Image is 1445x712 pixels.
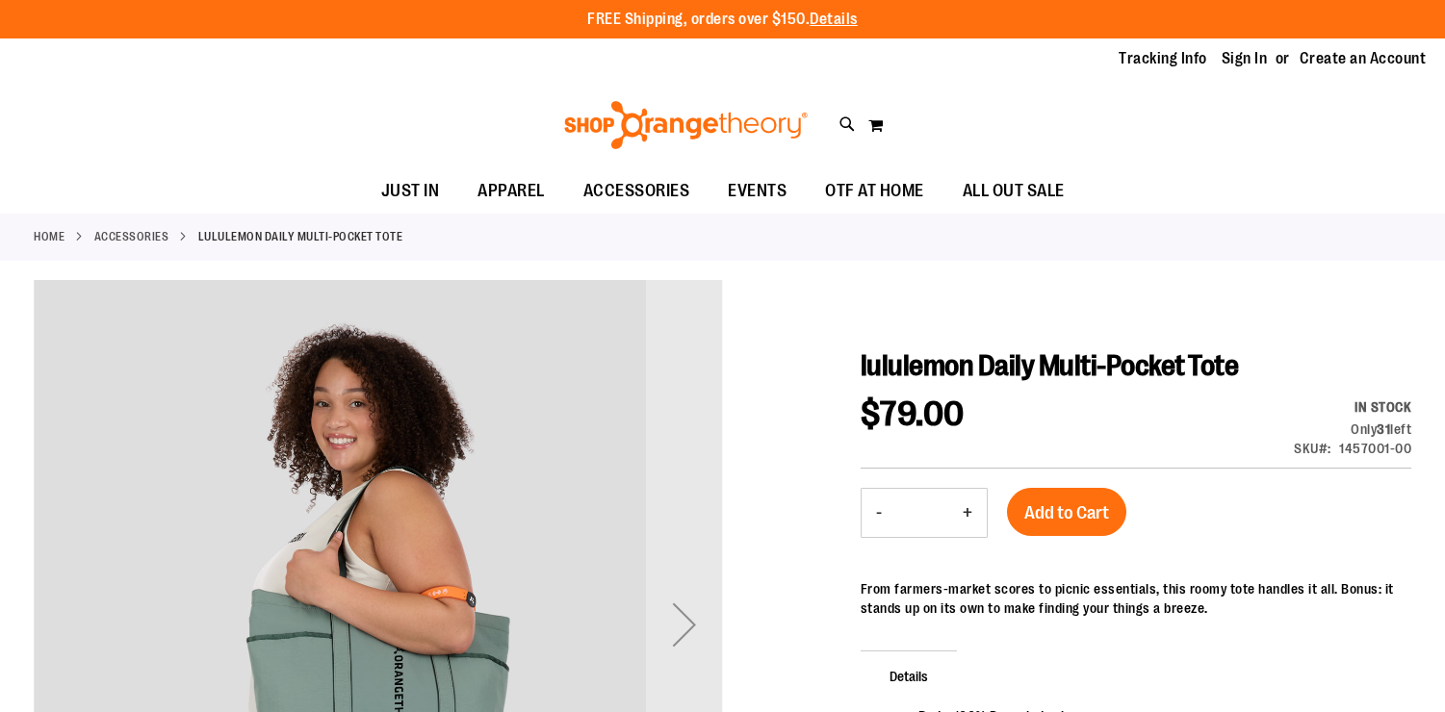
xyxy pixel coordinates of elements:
strong: SKU [1294,441,1331,456]
div: From farmers-market scores to picnic essentials, this roomy tote handles it all. Bonus: it stands... [861,579,1411,618]
a: ACCESSORIES [94,228,169,245]
div: Only 31 left [1294,420,1411,439]
span: $79.00 [861,394,965,434]
span: In stock [1355,399,1411,415]
span: OTF AT HOME [825,169,924,213]
span: APPAREL [477,169,545,213]
strong: 31 [1377,421,1390,437]
p: FREE Shipping, orders over $150. [587,9,858,31]
button: Decrease product quantity [862,489,896,537]
input: Product quantity [896,490,948,536]
span: lululemon Daily Multi-Pocket Tote [861,349,1239,382]
strong: lululemon Daily Multi-Pocket Tote [198,228,403,245]
img: Shop Orangetheory [561,101,811,149]
a: Details [810,11,858,28]
div: Availability [1294,397,1411,417]
span: JUST IN [381,169,440,213]
span: Details [861,650,957,700]
button: Increase product quantity [948,489,987,537]
a: Create an Account [1300,48,1427,69]
span: ACCESSORIES [583,169,690,213]
a: Sign In [1222,48,1268,69]
span: EVENTS [728,169,787,213]
span: ALL OUT SALE [963,169,1065,213]
span: Add to Cart [1024,502,1109,523]
a: Tracking Info [1119,48,1207,69]
a: Home [34,228,65,245]
div: 1457001-00 [1339,439,1411,458]
button: Add to Cart [1007,488,1126,536]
